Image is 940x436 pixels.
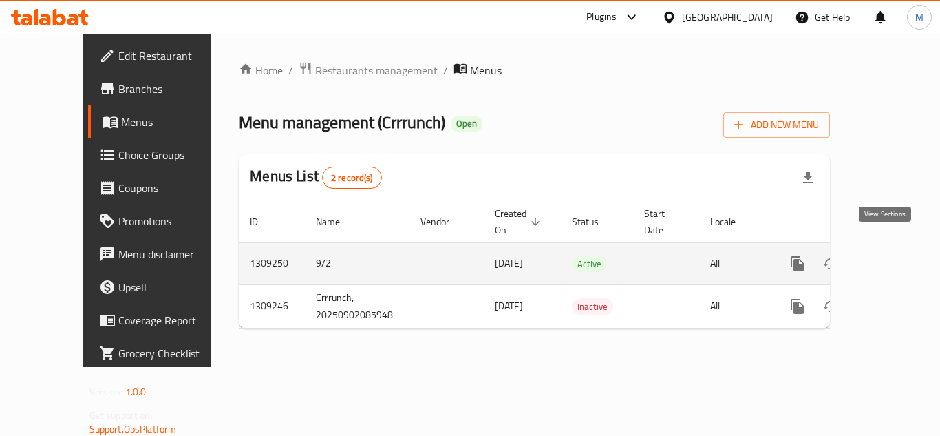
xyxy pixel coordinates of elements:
span: Get support on: [89,406,153,424]
a: Grocery Checklist [88,337,239,370]
td: All [699,284,770,328]
td: 1309246 [239,284,305,328]
span: Start Date [644,205,683,238]
span: Branches [118,81,228,97]
a: Upsell [88,271,239,304]
td: Crrrunch, 20250902085948 [305,284,409,328]
span: Active [572,256,607,272]
td: 1309250 [239,242,305,284]
a: Menus [88,105,239,138]
div: Inactive [572,298,613,315]
td: - [633,284,699,328]
span: M [915,10,923,25]
span: Coverage Report [118,312,228,329]
span: Status [572,214,617,230]
a: Coupons [88,172,239,205]
li: / [288,62,293,79]
table: enhanced table [239,201,924,329]
span: Grocery Checklist [118,345,228,362]
span: Upsell [118,279,228,295]
button: Add New Menu [723,112,830,138]
span: [DATE] [495,297,523,315]
button: Change Status [814,290,847,323]
span: Coupons [118,180,228,196]
span: Vendor [420,214,467,230]
button: more [781,247,814,280]
a: Home [239,62,283,79]
span: ID [250,214,276,230]
span: 1.0.0 [125,383,147,401]
a: Restaurants management [299,61,438,79]
span: Open [451,118,482,129]
span: Inactive [572,299,613,315]
span: Menus [121,114,228,130]
div: Active [572,256,607,272]
span: Menus [470,62,502,79]
span: Version: [89,383,123,401]
span: Menu disclaimer [118,246,228,262]
a: Coverage Report [88,304,239,337]
span: Created On [495,205,544,238]
span: Restaurants management [315,62,438,79]
div: Export file [791,161,824,194]
span: Menu management ( Crrrunch ) [239,107,445,138]
td: 9/2 [305,242,409,284]
a: Edit Restaurant [88,39,239,72]
li: / [443,62,448,79]
a: Promotions [88,205,239,238]
span: Name [316,214,358,230]
span: Locale [710,214,754,230]
span: 2 record(s) [323,172,381,185]
button: Change Status [814,247,847,280]
th: Actions [770,201,924,243]
div: [GEOGRAPHIC_DATA] [682,10,773,25]
td: - [633,242,699,284]
span: Add New Menu [734,116,819,134]
a: Menu disclaimer [88,238,239,271]
div: Total records count [322,167,382,189]
span: Edit Restaurant [118,48,228,64]
div: Plugins [586,9,617,25]
div: Open [451,116,482,132]
span: [DATE] [495,254,523,272]
a: Branches [88,72,239,105]
td: All [699,242,770,284]
a: Choice Groups [88,138,239,172]
h2: Menus List [250,166,381,189]
span: Choice Groups [118,147,228,163]
span: Promotions [118,213,228,229]
nav: breadcrumb [239,61,830,79]
button: more [781,290,814,323]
